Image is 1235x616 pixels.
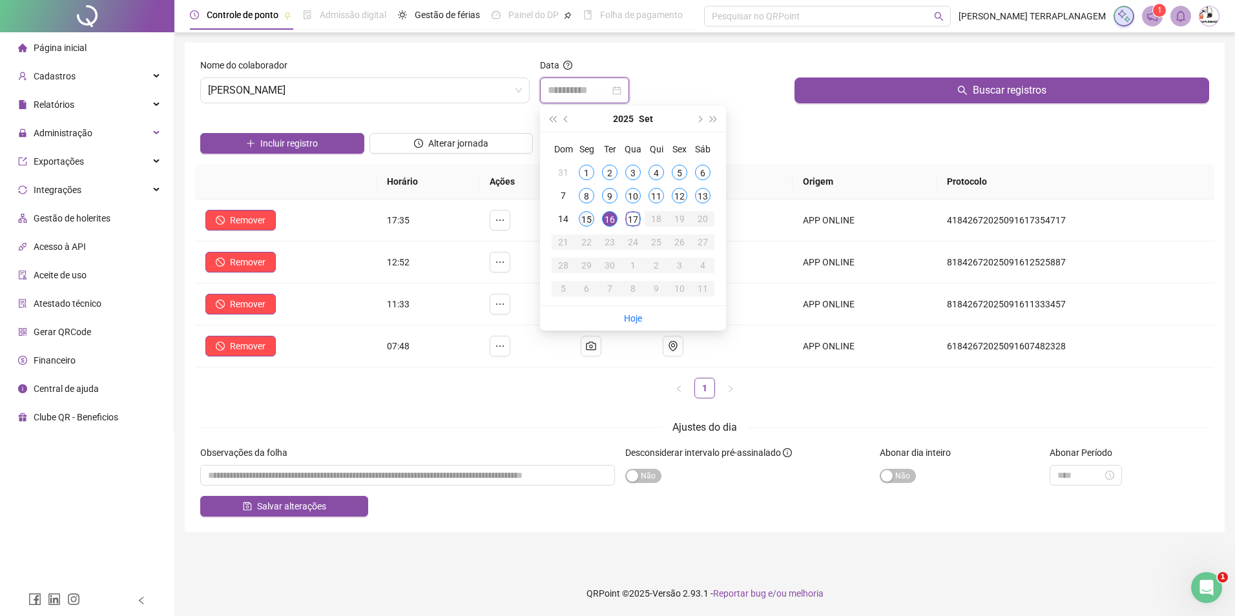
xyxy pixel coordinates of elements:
li: Próxima página [720,378,741,398]
button: Remover [205,294,276,314]
td: 2025-10-08 [621,277,645,300]
span: sun [398,10,407,19]
button: Remover [205,336,276,356]
span: bell [1175,10,1187,22]
span: Ajustes do dia [672,421,737,433]
span: Gestão de holerites [34,213,110,223]
div: 2 [649,258,664,273]
span: dollar [18,356,27,365]
label: Nome do colaborador [200,58,296,72]
button: left [669,378,689,398]
div: 10 [672,281,687,296]
span: pushpin [564,12,572,19]
div: 9 [649,281,664,296]
span: Versão [652,588,681,599]
div: 3 [672,258,687,273]
span: Remover [230,297,265,311]
div: 11 [649,188,664,203]
div: 11 [695,281,711,296]
td: 2025-10-06 [575,277,598,300]
span: export [18,157,27,166]
td: APP ONLINE [793,325,937,367]
th: Protocolo [937,164,1214,200]
td: 2025-09-05 [668,161,691,184]
span: [PERSON_NAME] TERRAPLANAGEM [959,9,1106,23]
td: 2025-09-30 [598,254,621,277]
td: 2025-09-16 [598,207,621,231]
img: 52531 [1199,6,1219,26]
button: year panel [613,106,634,132]
div: 30 [602,258,617,273]
span: Central de ajuda [34,384,99,394]
a: 1 [695,378,714,398]
span: apartment [18,214,27,223]
span: 11:33 [387,299,410,309]
td: 2025-09-25 [645,231,668,254]
span: stop [216,216,225,225]
span: qrcode [18,327,27,336]
td: 2025-09-29 [575,254,598,277]
span: Financeiro [34,355,76,365]
span: Controle de ponto [207,10,278,20]
div: 4 [649,165,664,180]
div: 5 [672,165,687,180]
span: clock-circle [190,10,199,19]
span: Página inicial [34,43,87,53]
span: notification [1147,10,1158,22]
div: 8 [625,281,641,296]
td: 2025-09-21 [552,231,575,254]
span: Alterar jornada [428,136,488,150]
span: right [727,385,734,393]
td: 2025-09-27 [691,231,714,254]
div: 5 [555,281,571,296]
td: 2025-10-04 [691,254,714,277]
span: Painel do DP [508,10,559,20]
td: 2025-10-07 [598,277,621,300]
th: Qua [621,138,645,161]
span: stop [216,300,225,309]
td: 2025-09-26 [668,231,691,254]
span: Exportações [34,156,84,167]
td: 2025-09-13 [691,184,714,207]
td: 2025-10-03 [668,254,691,277]
td: 2025-10-09 [645,277,668,300]
span: Atestado técnico [34,298,101,309]
button: right [720,378,741,398]
th: Seg [575,138,598,161]
span: audit [18,271,27,280]
td: 41842672025091617354717 [937,200,1214,241]
td: 81842672025091612525887 [937,241,1214,283]
td: 2025-09-12 [668,184,691,207]
span: Gestão de férias [415,10,480,20]
div: 6 [579,281,594,296]
button: super-next-year [707,106,721,132]
span: ellipsis [495,341,505,351]
label: Abonar Período [1050,446,1121,460]
li: Página anterior [669,378,689,398]
span: search [957,85,968,96]
td: APP ONLINE [793,283,937,325]
td: 2025-09-11 [645,184,668,207]
th: Origem [793,164,937,200]
div: 20 [695,211,711,227]
td: 2025-09-24 [621,231,645,254]
span: RODRIGO HENRIQUE DE OLIVEIRA [208,78,522,103]
div: 8 [579,188,594,203]
div: 23 [602,234,617,250]
span: Administração [34,128,92,138]
th: Sáb [691,138,714,161]
td: 2025-09-23 [598,231,621,254]
span: ellipsis [495,257,505,267]
span: Acesso à API [34,241,86,252]
td: 2025-09-03 [621,161,645,184]
td: 2025-09-06 [691,161,714,184]
span: Admissão digital [320,10,386,20]
span: Data [540,60,559,70]
div: 1 [625,258,641,273]
span: left [675,385,683,393]
td: 2025-09-04 [645,161,668,184]
button: Remover [205,210,276,231]
span: clock-circle [414,139,423,148]
span: instagram [67,593,80,606]
div: 16 [602,211,617,227]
